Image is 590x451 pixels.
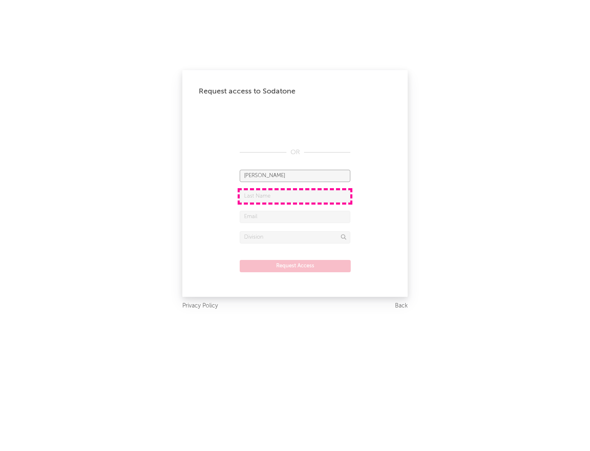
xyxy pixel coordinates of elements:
button: Request Access [240,260,351,272]
a: Back [395,301,408,311]
input: First Name [240,170,350,182]
div: Request access to Sodatone [199,87,391,96]
input: Division [240,231,350,244]
input: Email [240,211,350,223]
input: Last Name [240,190,350,203]
a: Privacy Policy [182,301,218,311]
div: OR [240,148,350,157]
